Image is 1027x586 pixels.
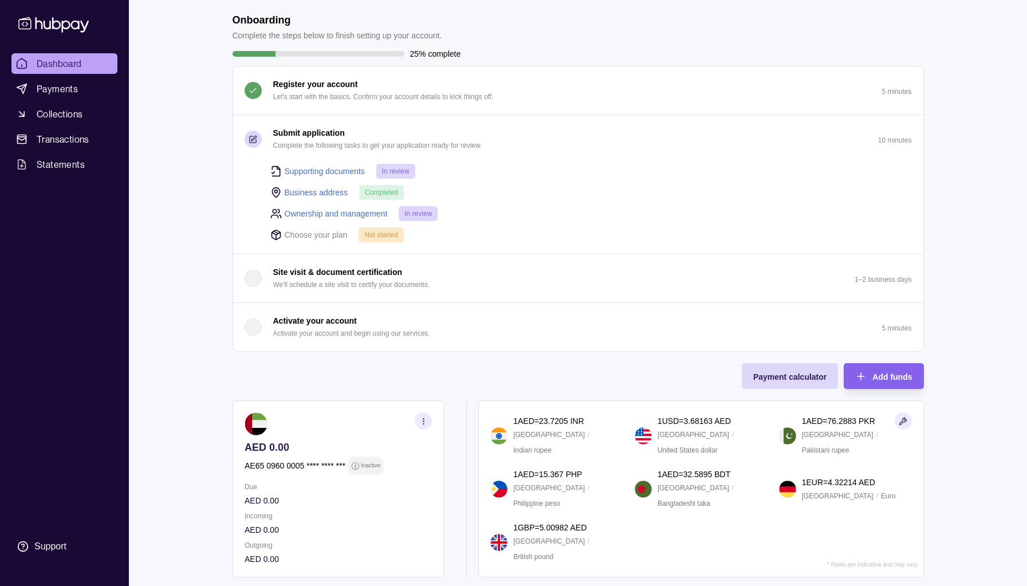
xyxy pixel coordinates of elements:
[658,497,710,510] p: Bangladeshi taka
[513,497,560,510] p: Philippine peso
[742,363,838,389] button: Payment calculator
[364,231,398,239] span: Not started
[11,534,117,559] a: Support
[513,550,553,563] p: British pound
[273,314,357,327] p: Activate your account
[490,534,507,551] img: gb
[233,29,442,42] p: Complete the steps below to finish setting up your account.
[588,535,589,548] p: /
[11,104,117,124] a: Collections
[802,415,875,427] p: 1 AED = 76.2883 PKR
[360,459,380,472] p: Inactive
[513,415,584,427] p: 1 AED = 23.7205 INR
[658,468,730,481] p: 1 AED = 32.5895 BDT
[245,524,432,536] p: AED 0.00
[635,481,652,498] img: bd
[802,444,849,457] p: Pakistani rupee
[233,163,923,254] div: Submit application Complete the following tasks to get your application ready for review.10 minutes
[876,490,878,502] p: /
[882,88,911,96] p: 5 minutes
[37,132,89,146] span: Transactions
[233,115,923,163] button: Submit application Complete the following tasks to get your application ready for review.10 minutes
[844,363,923,389] button: Add funds
[779,427,796,445] img: pk
[882,324,911,332] p: 5 minutes
[245,553,432,565] p: AED 0.00
[802,428,873,441] p: [GEOGRAPHIC_DATA]
[878,136,912,144] p: 10 minutes
[382,167,410,175] span: In review
[658,428,729,441] p: [GEOGRAPHIC_DATA]
[285,186,348,199] a: Business address
[513,482,585,494] p: [GEOGRAPHIC_DATA]
[876,428,878,441] p: /
[285,207,388,220] a: Ownership and management
[827,561,917,568] p: * Rates are indicative and may vary
[802,490,873,502] p: [GEOGRAPHIC_DATA]
[273,278,430,291] p: We'll schedule a site visit to certify your documents.
[273,78,358,91] p: Register your account
[273,139,482,152] p: Complete the following tasks to get your application ready for review.
[732,482,734,494] p: /
[273,127,345,139] p: Submit application
[513,428,585,441] p: [GEOGRAPHIC_DATA]
[802,476,875,489] p: 1 EUR = 4.32214 AED
[872,372,912,382] span: Add funds
[490,481,507,498] img: ph
[285,165,365,178] a: Supporting documents
[233,66,923,115] button: Register your account Let's start with the basics. Confirm your account details to kick things of...
[658,482,729,494] p: [GEOGRAPHIC_DATA]
[233,303,923,351] button: Activate your account Activate your account and begin using our services.5 minutes
[513,468,582,481] p: 1 AED = 15.367 PHP
[245,494,432,507] p: AED 0.00
[365,188,398,196] span: Completed
[513,535,585,548] p: [GEOGRAPHIC_DATA]
[285,229,348,241] p: Choose your plan
[490,427,507,445] img: in
[245,441,432,454] p: AED 0.00
[37,158,85,171] span: Statements
[658,444,718,457] p: United States dollar
[513,444,552,457] p: Indian rupee
[245,510,432,522] p: Incoming
[11,53,117,74] a: Dashboard
[37,82,78,96] span: Payments
[753,372,827,382] span: Payment calculator
[233,254,923,302] button: Site visit & document certification We'll schedule a site visit to certify your documents.1–2 bus...
[779,481,796,498] img: de
[37,57,82,70] span: Dashboard
[34,540,66,553] div: Support
[273,91,494,103] p: Let's start with the basics. Confirm your account details to kick things off.
[245,481,432,493] p: Due
[11,154,117,175] a: Statements
[404,210,432,218] span: In review
[588,482,589,494] p: /
[273,327,430,340] p: Activate your account and begin using our services.
[11,78,117,99] a: Payments
[732,428,734,441] p: /
[245,539,432,552] p: Outgoing
[233,14,442,26] h1: Onboarding
[635,427,652,445] img: us
[11,129,117,150] a: Transactions
[37,107,82,121] span: Collections
[410,48,461,60] p: 25% complete
[273,266,403,278] p: Site visit & document certification
[513,521,587,534] p: 1 GBP = 5.00982 AED
[881,490,895,502] p: Euro
[855,276,911,284] p: 1–2 business days
[588,428,589,441] p: /
[245,412,267,435] img: ae
[658,415,731,427] p: 1 USD = 3.68163 AED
